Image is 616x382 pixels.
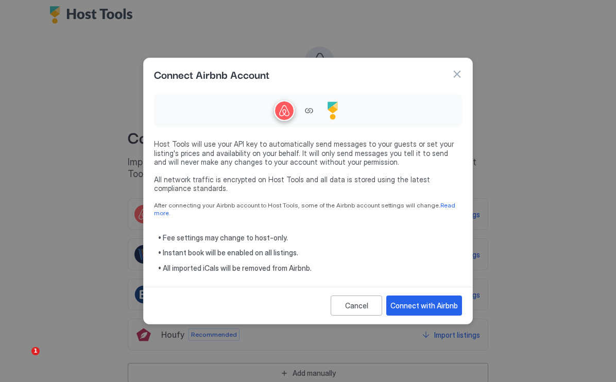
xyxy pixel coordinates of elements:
span: Connect Airbnb Account [154,66,269,82]
button: Connect with Airbnb [386,296,462,316]
div: Connect with Airbnb [390,300,458,311]
span: After connecting your Airbnb account to Host Tools, some of the Airbnb account settings will change. [154,201,462,217]
a: Read more. [154,201,457,217]
button: Cancel [331,296,382,316]
span: 1 [31,347,40,355]
span: • Fee settings may change to host-only. [158,233,462,242]
span: • Instant book will be enabled on all listings. [158,248,462,257]
span: All network traffic is encrypted on Host Tools and all data is stored using the latest compliance... [154,175,462,193]
iframe: Intercom live chat [10,347,35,372]
div: Cancel [345,300,368,311]
span: Host Tools will use your API key to automatically send messages to your guests or set your listin... [154,140,462,167]
span: • All imported iCals will be removed from Airbnb. [158,264,462,273]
